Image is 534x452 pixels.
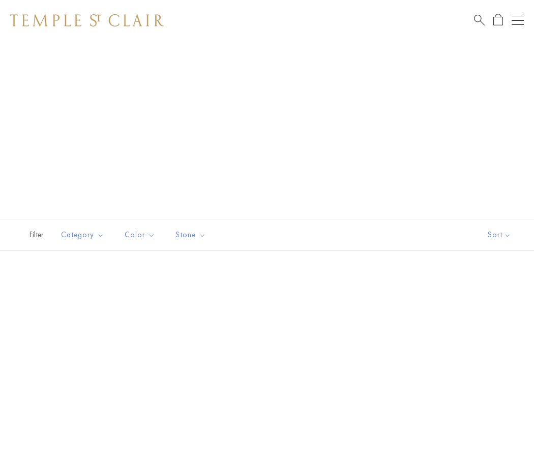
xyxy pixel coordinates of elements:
[117,223,163,246] button: Color
[493,14,503,26] a: Open Shopping Bag
[120,229,163,241] span: Color
[56,229,112,241] span: Category
[512,14,524,26] button: Open navigation
[168,223,214,246] button: Stone
[474,14,485,26] a: Search
[10,14,164,26] img: Temple St. Clair
[170,229,214,241] span: Stone
[53,223,112,246] button: Category
[465,219,534,250] button: Show sort by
